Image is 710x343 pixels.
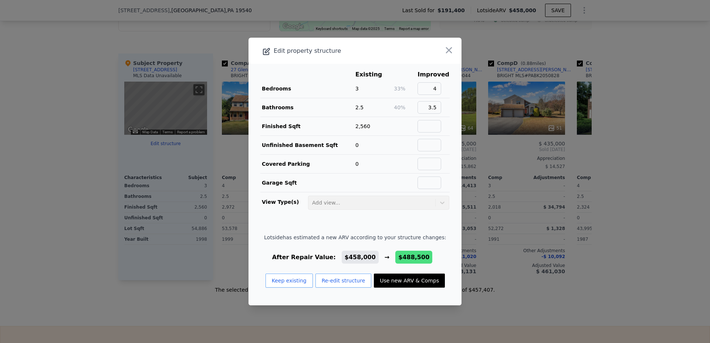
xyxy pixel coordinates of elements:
[417,70,450,79] th: Improved
[345,254,376,261] span: $458,000
[315,274,372,288] button: Re-edit structure
[260,155,355,174] td: Covered Parking
[260,174,355,192] td: Garage Sqft
[248,46,419,56] div: Edit property structure
[260,79,355,98] td: Bedrooms
[398,254,429,261] span: $488,500
[355,123,370,129] span: 2,560
[394,104,405,110] span: 40%
[355,161,359,167] span: 0
[355,142,359,148] span: 0
[266,274,313,288] button: Keep existing
[374,274,445,288] button: Use new ARV & Comps
[355,70,393,79] th: Existing
[260,136,355,155] td: Unfinished Basement Sqft
[355,86,359,92] span: 3
[264,253,446,262] div: After Repair Value: →
[264,234,446,241] span: Lotside has estimated a new ARV according to your structure changes:
[355,104,364,110] span: 2.5
[260,98,355,117] td: Bathrooms
[260,117,355,136] td: Finished Sqft
[394,86,405,92] span: 33%
[260,192,308,210] td: View Type(s)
